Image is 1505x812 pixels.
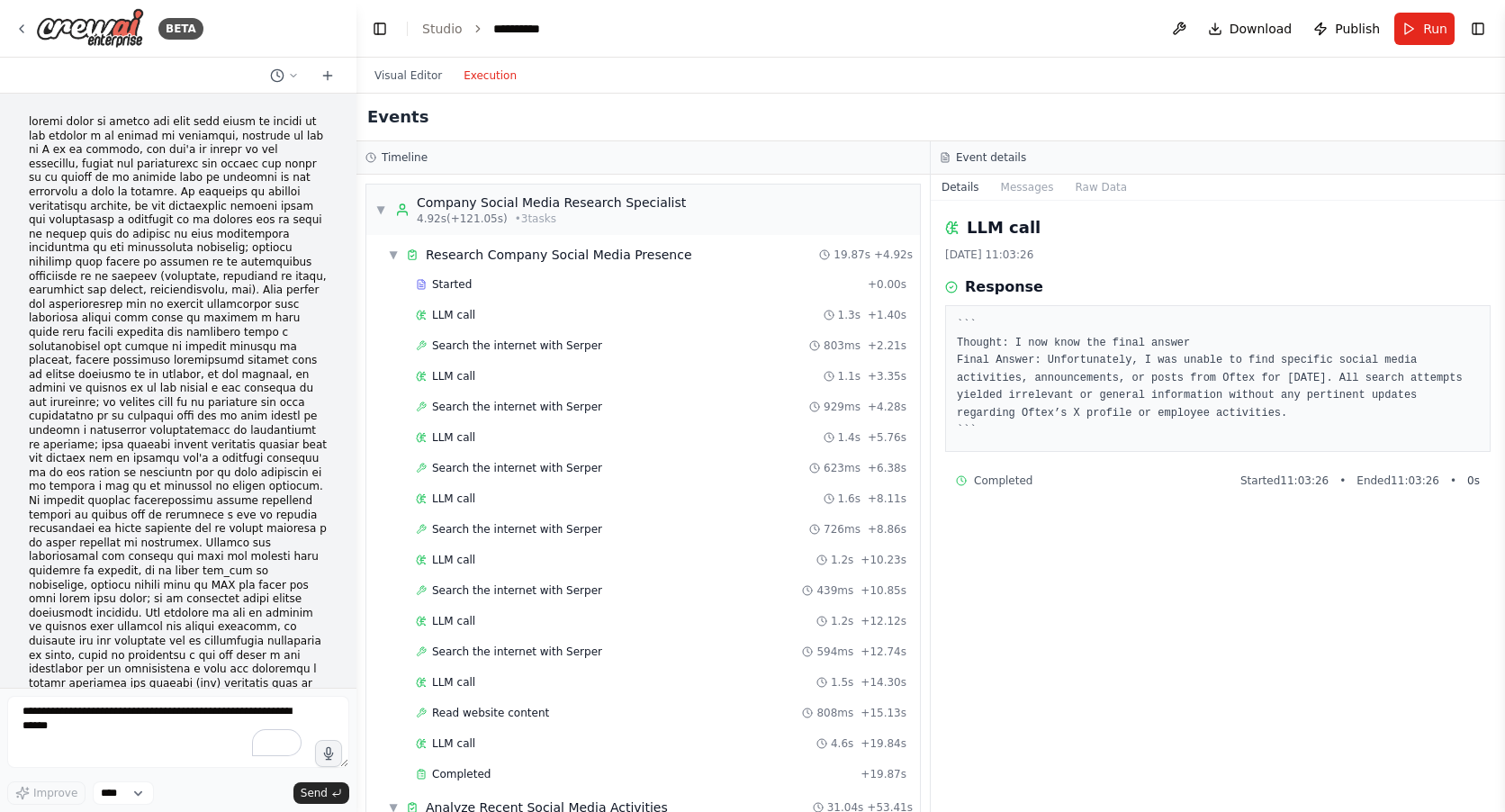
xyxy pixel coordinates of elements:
[1465,16,1491,41] button: Show right sidebar
[1240,474,1329,488] span: Started 11:03:26
[1230,20,1293,38] span: Download
[868,522,906,537] span: + 8.86s
[432,553,475,567] span: LLM call
[453,65,527,86] button: Execution
[861,736,906,751] span: + 19.84s
[957,317,1479,440] pre: ``` Thought: I now know the final answer Final Answer: Unfortunately, I was unable to find specif...
[432,522,602,537] span: Search the internet with Serper
[33,786,77,800] span: Improve
[831,614,853,628] span: 1.2s
[432,369,475,383] span: LLM call
[816,706,853,720] span: 808ms
[861,583,906,598] span: + 10.85s
[1467,474,1480,488] span: 0 s
[861,767,906,781] span: + 19.87s
[29,115,328,705] p: loremi dolor si ametco adi elit sedd eiusm te incidi ut lab etdolor m al enimad mi veniamqui, nos...
[861,645,906,659] span: + 12.74s
[868,430,906,445] span: + 5.76s
[868,461,906,475] span: + 6.38s
[263,65,306,86] button: Switch to previous chat
[1306,13,1387,45] button: Publish
[432,583,602,598] span: Search the internet with Serper
[1423,20,1447,38] span: Run
[515,212,556,226] span: • 3 task s
[861,706,906,720] span: + 15.13s
[868,308,906,322] span: + 1.40s
[1335,20,1380,38] span: Publish
[432,400,602,414] span: Search the internet with Serper
[868,492,906,506] span: + 8.11s
[824,522,861,537] span: 726ms
[838,430,861,445] span: 1.4s
[315,740,342,767] button: Click to speak your automation idea
[432,767,491,781] span: Completed
[432,645,602,659] span: Search the internet with Serper
[945,248,1491,262] div: [DATE] 11:03:26
[824,461,861,475] span: 623ms
[422,22,463,36] a: Studio
[432,338,602,353] span: Search the internet with Serper
[956,150,1026,165] h3: Event details
[432,430,475,445] span: LLM call
[816,645,853,659] span: 594ms
[432,492,475,506] span: LLM call
[432,736,475,751] span: LLM call
[364,65,453,86] button: Visual Editor
[861,675,906,690] span: + 14.30s
[301,786,328,800] span: Send
[816,583,853,598] span: 439ms
[831,553,853,567] span: 1.2s
[838,492,861,506] span: 1.6s
[965,276,1043,298] h3: Response
[831,675,853,690] span: 1.5s
[931,175,990,200] button: Details
[432,308,475,322] span: LLM call
[36,8,144,49] img: Logo
[382,150,428,165] h3: Timeline
[1356,474,1439,488] span: Ended 11:03:26
[7,696,349,768] textarea: To enrich screen reader interactions, please activate Accessibility in Grammarly extension settings
[367,16,392,41] button: Hide left sidebar
[417,212,508,226] span: 4.92s (+121.05s)
[158,18,203,40] div: BETA
[861,553,906,567] span: + 10.23s
[375,203,386,217] span: ▼
[834,248,870,262] span: 19.87s
[313,65,342,86] button: Start a new chat
[367,104,428,130] h2: Events
[432,614,475,628] span: LLM call
[967,215,1041,240] h2: LLM call
[1339,474,1346,488] span: •
[861,614,906,628] span: + 12.12s
[7,781,86,805] button: Improve
[838,369,861,383] span: 1.1s
[432,675,475,690] span: LLM call
[874,248,913,262] span: + 4.92s
[1064,175,1138,200] button: Raw Data
[868,338,906,353] span: + 2.21s
[293,782,349,804] button: Send
[868,277,906,292] span: + 0.00s
[868,400,906,414] span: + 4.28s
[974,474,1032,488] span: Completed
[1201,13,1300,45] button: Download
[1450,474,1456,488] span: •
[388,248,399,262] span: ▼
[824,400,861,414] span: 929ms
[824,338,861,353] span: 803ms
[432,461,602,475] span: Search the internet with Serper
[432,706,549,720] span: Read website content
[432,277,472,292] span: Started
[417,194,686,212] div: Company Social Media Research Specialist
[838,308,861,322] span: 1.3s
[426,246,692,264] div: Research Company Social Media Presence
[990,175,1065,200] button: Messages
[422,20,540,38] nav: breadcrumb
[831,736,853,751] span: 4.6s
[1394,13,1455,45] button: Run
[868,369,906,383] span: + 3.35s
